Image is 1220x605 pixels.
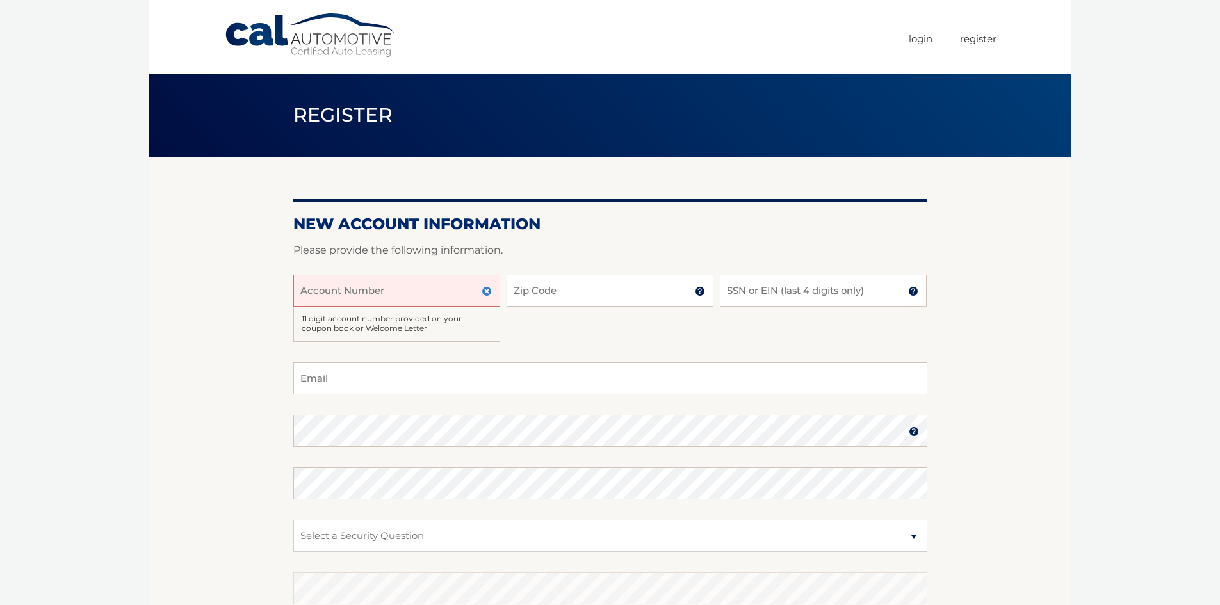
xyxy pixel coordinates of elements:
[293,103,393,127] span: Register
[909,28,932,49] a: Login
[293,241,927,259] p: Please provide the following information.
[720,275,927,307] input: SSN or EIN (last 4 digits only)
[695,286,705,296] img: tooltip.svg
[908,286,918,296] img: tooltip.svg
[960,28,996,49] a: Register
[482,286,492,296] img: close.svg
[293,214,927,234] h2: New Account Information
[293,362,927,394] input: Email
[909,426,919,437] img: tooltip.svg
[507,275,713,307] input: Zip Code
[293,275,500,307] input: Account Number
[293,307,500,342] div: 11 digit account number provided on your coupon book or Welcome Letter
[224,13,397,58] a: Cal Automotive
